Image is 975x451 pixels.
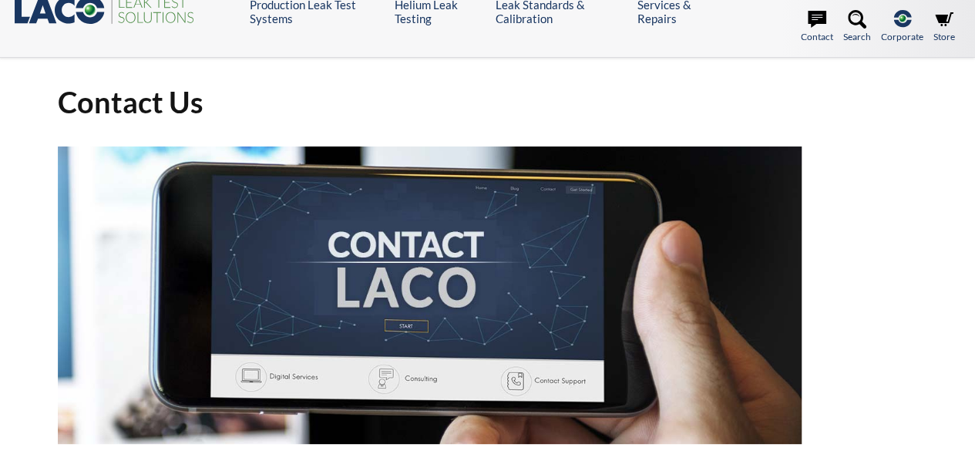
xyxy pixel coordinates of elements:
[58,146,802,444] img: ContactUs.jpg
[933,10,955,44] a: Store
[801,10,833,44] a: Contact
[58,83,917,121] h1: Contact Us
[843,10,871,44] a: Search
[881,29,923,44] span: Corporate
